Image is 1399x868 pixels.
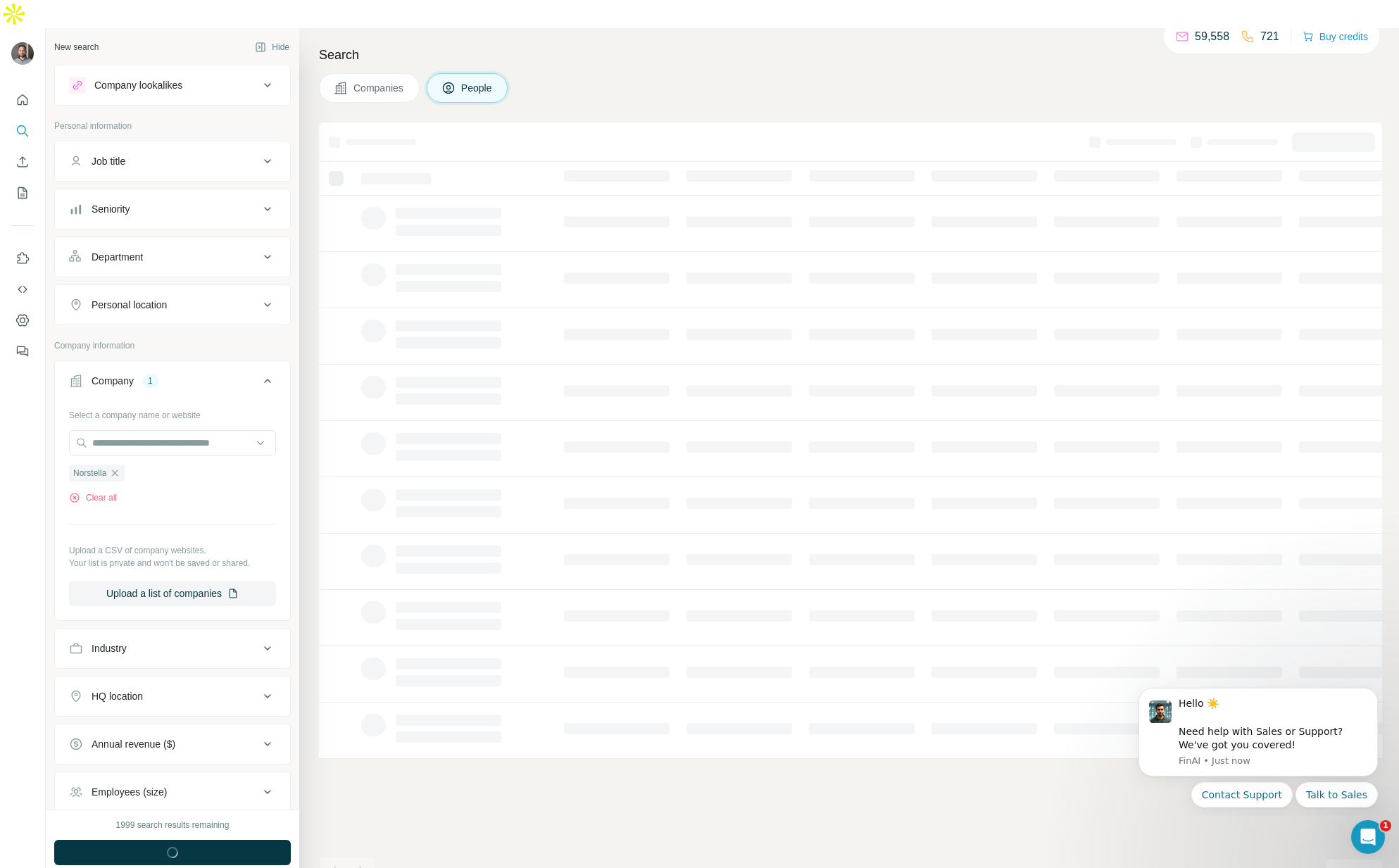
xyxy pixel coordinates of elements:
button: Feedback [11,339,34,364]
button: Job title [55,144,290,178]
span: Companies [353,81,405,95]
button: Personal location [55,288,290,322]
button: Use Surfe API [11,277,34,302]
button: Dashboard [11,308,34,333]
div: Annual revenue ($) [92,737,175,751]
button: Search [11,118,34,144]
p: 59,558 [1195,28,1229,45]
button: Enrich CSV [11,149,34,175]
h4: Search [319,45,1382,65]
div: Company lookalikes [94,78,182,92]
button: Department [55,240,290,274]
div: Job title [92,154,125,168]
div: Department [92,250,143,264]
button: Use Surfe on LinkedIn [11,246,34,271]
button: Industry [55,631,290,665]
button: Hide [245,37,299,58]
p: Personal information [54,120,291,132]
button: Buy credits [1303,27,1368,46]
p: Company information [54,339,291,352]
button: Clear all [69,491,117,504]
button: Upload a list of companies [69,581,276,606]
div: Personal location [92,298,167,312]
div: New search [54,41,99,54]
iframe: Intercom live chat [1351,820,1385,854]
button: My lists [11,180,34,206]
button: Employees (size) [55,775,290,809]
iframe: Intercom notifications message [1117,675,1399,816]
span: Norstella [73,467,106,479]
div: Industry [92,641,127,655]
img: Avatar [11,42,34,65]
p: Your list is private and won't be saved or shared. [69,557,276,570]
p: 721 [1260,28,1279,45]
button: Company1 [55,364,290,403]
div: Seniority [92,202,130,216]
div: Company [92,374,134,388]
button: Company lookalikes [55,68,290,102]
span: People [461,81,494,95]
button: Quick start [11,87,34,113]
p: Upload a CSV of company websites. [69,544,276,557]
div: 1 [142,375,158,387]
div: HQ location [92,689,143,703]
button: Annual revenue ($) [55,727,290,761]
button: HQ location [55,679,290,713]
div: 1999 search results remaining [116,819,230,831]
span: 1 [1380,820,1391,831]
div: Employees (size) [92,785,167,799]
div: Select a company name or website [69,403,276,422]
button: Seniority [55,192,290,226]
